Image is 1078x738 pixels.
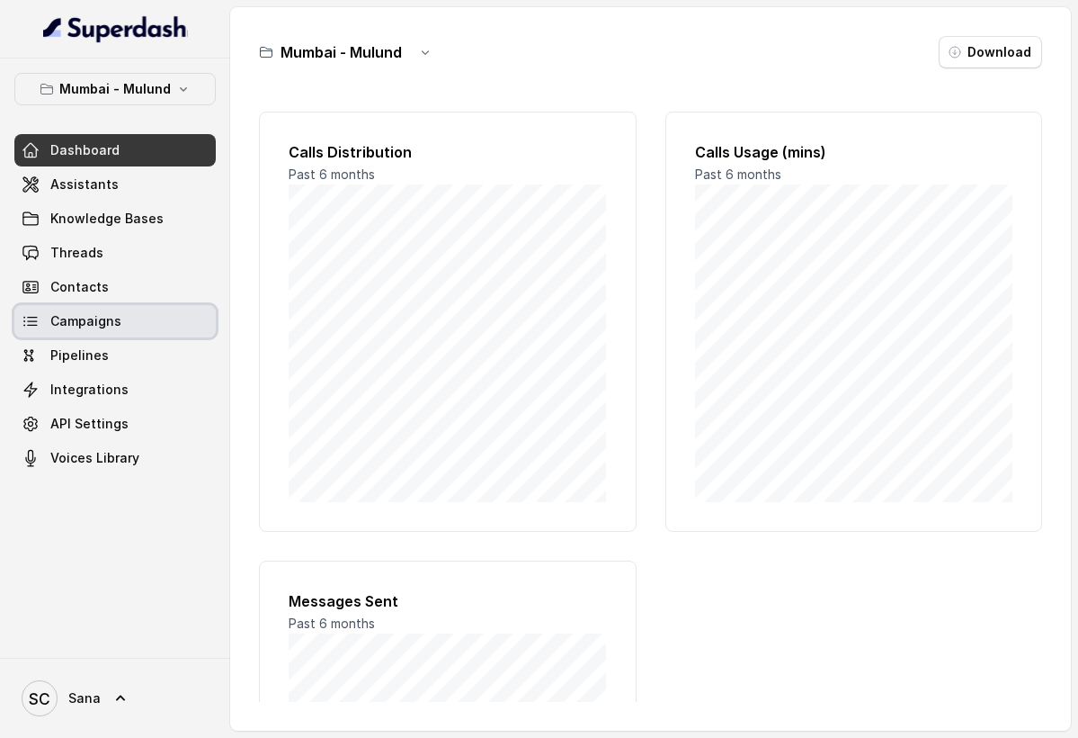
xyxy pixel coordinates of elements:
[281,41,402,63] h3: Mumbai - Mulund
[289,616,375,631] span: Past 6 months
[50,346,109,364] span: Pipelines
[29,689,50,708] text: SC
[14,73,216,105] button: Mumbai - Mulund
[14,271,216,303] a: Contacts
[50,141,120,159] span: Dashboard
[14,673,216,724] a: Sana
[289,141,607,163] h2: Calls Distribution
[14,202,216,235] a: Knowledge Bases
[695,166,781,182] span: Past 6 months
[289,590,607,612] h2: Messages Sent
[14,237,216,269] a: Threads
[50,278,109,296] span: Contacts
[14,442,216,474] a: Voices Library
[289,166,375,182] span: Past 6 months
[14,305,216,337] a: Campaigns
[50,175,119,193] span: Assistants
[50,449,139,467] span: Voices Library
[50,415,129,433] span: API Settings
[50,312,121,330] span: Campaigns
[14,134,216,166] a: Dashboard
[59,78,171,100] p: Mumbai - Mulund
[14,408,216,440] a: API Settings
[939,36,1042,68] button: Download
[14,373,216,406] a: Integrations
[50,381,129,399] span: Integrations
[14,168,216,201] a: Assistants
[14,339,216,372] a: Pipelines
[68,689,101,707] span: Sana
[695,141,1013,163] h2: Calls Usage (mins)
[50,210,164,228] span: Knowledge Bases
[50,244,103,262] span: Threads
[43,14,188,43] img: light.svg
